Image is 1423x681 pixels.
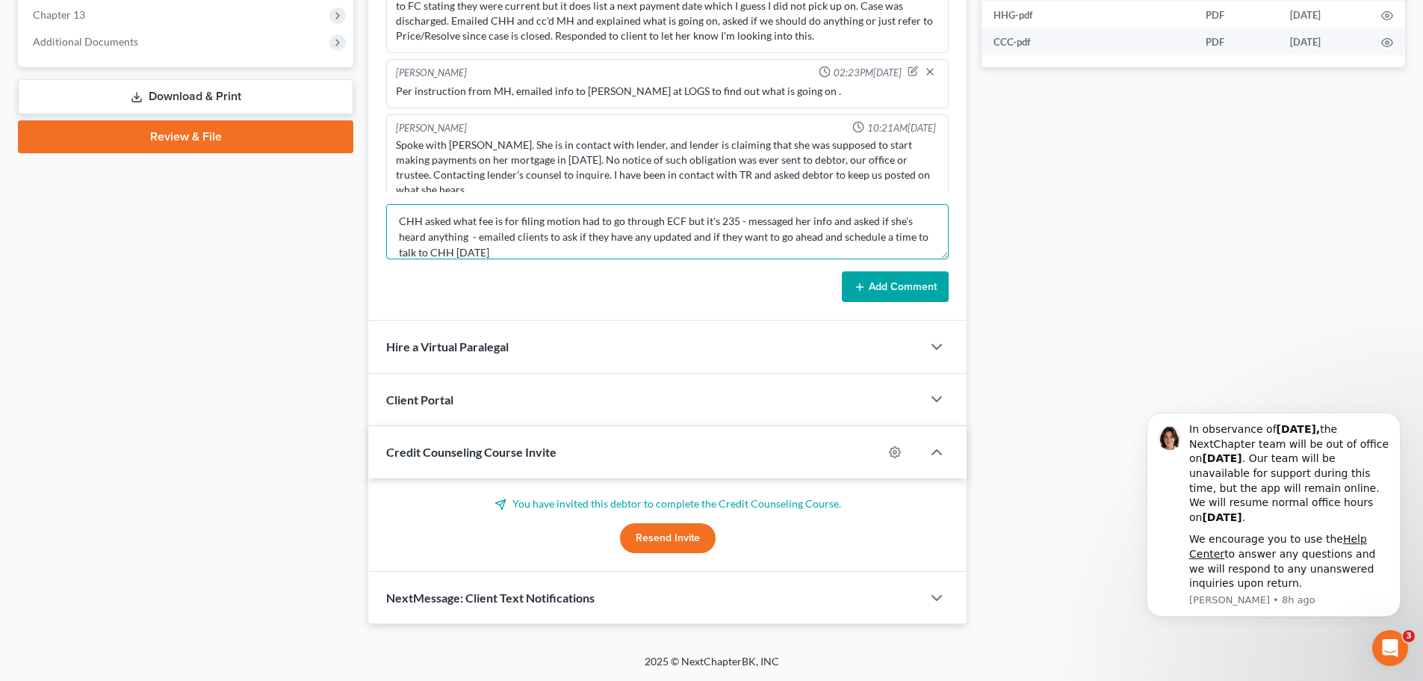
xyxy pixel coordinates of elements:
[982,1,1194,28] td: HHG-pdf
[867,121,936,135] span: 10:21AM[DATE]
[396,84,939,99] div: Per instruction from MH, emailed info to [PERSON_NAME] at LOGS to find out what is going on .
[1403,630,1415,642] span: 3
[396,138,939,197] div: Spoke with [PERSON_NAME]. She is in contact with lender, and lender is claiming that she was supp...
[1194,1,1278,28] td: PDF
[18,120,353,153] a: Review & File
[1278,28,1369,55] td: [DATE]
[1372,630,1408,666] iframe: Intercom live chat
[834,66,902,80] span: 02:23PM[DATE]
[386,591,595,605] span: NextMessage: Client Text Notifications
[1124,399,1423,626] iframe: Intercom notifications message
[396,121,467,135] div: [PERSON_NAME]
[1194,28,1278,55] td: PDF
[33,35,138,48] span: Additional Documents
[982,28,1194,55] td: CCC-pdf
[286,654,1138,681] div: 2025 © NextChapterBK, INC
[386,392,453,407] span: Client Portal
[1278,1,1369,28] td: [DATE]
[842,271,949,303] button: Add Comment
[396,66,467,81] div: [PERSON_NAME]
[33,8,85,21] span: Chapter 13
[386,339,509,354] span: Hire a Virtual Paralegal
[386,496,949,511] p: You have invited this debtor to complete the Credit Counseling Course.
[620,523,716,553] button: Resend Invite
[18,79,353,114] a: Download & Print
[386,445,557,459] span: Credit Counseling Course Invite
